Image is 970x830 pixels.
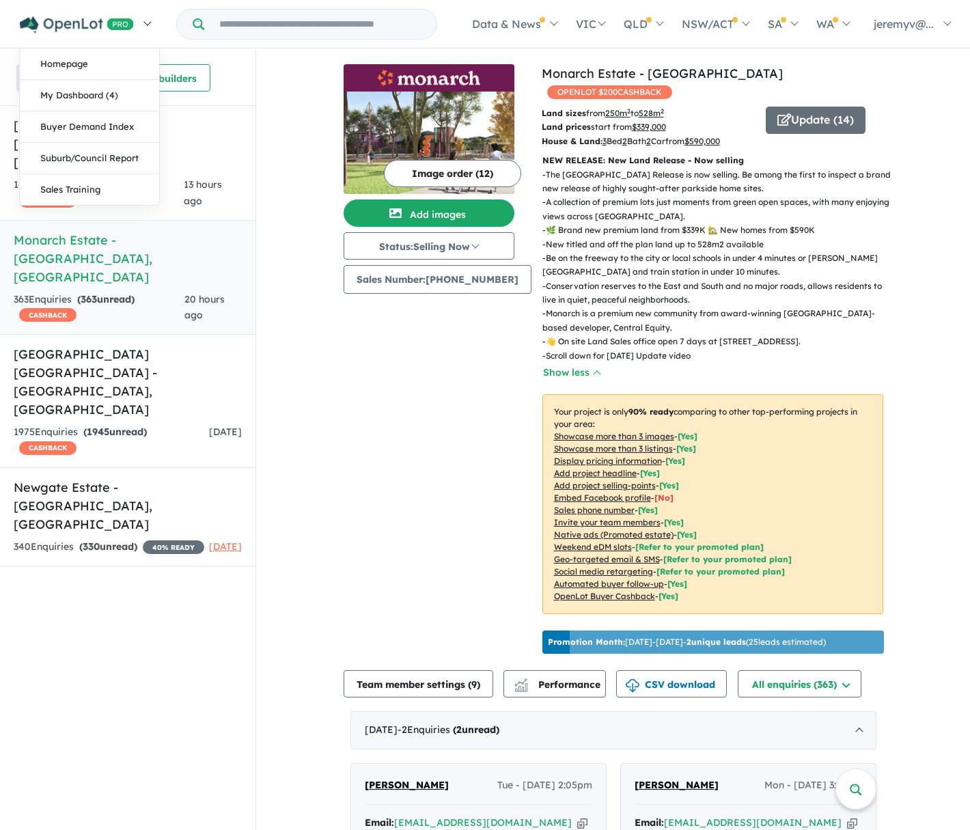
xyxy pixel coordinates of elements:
button: All enquiries (363) [738,670,861,697]
h5: Monarch Estate - [GEOGRAPHIC_DATA] , [GEOGRAPHIC_DATA] [14,231,242,286]
u: Add project selling-points [554,480,656,490]
button: Copy [577,816,587,830]
span: [ Yes ] [678,431,697,441]
b: Promotion Month: [548,637,625,647]
button: Team member settings (9) [344,670,493,697]
strong: ( unread) [77,293,135,305]
div: 144 Enquir ies [14,177,184,210]
span: CASHBACK [19,308,77,322]
u: 528 m [639,108,664,118]
a: [EMAIL_ADDRESS][DOMAIN_NAME] [664,816,842,829]
u: Showcase more than 3 listings [554,443,673,454]
p: Your project is only comparing to other top-performing projects in your area: - - - - - - - - - -... [542,394,883,614]
button: Image order (12) [384,160,521,187]
span: to [630,108,664,118]
strong: ( unread) [79,540,137,553]
a: Sales Training [20,174,159,205]
p: - Conservation reserves to the East and South and no major roads, allows residents to live in qui... [542,279,894,307]
u: Automated buyer follow-up [554,579,664,589]
img: Monarch Estate - Deanside Logo [349,70,509,86]
u: Showcase more than 3 images [554,431,674,441]
u: Display pricing information [554,456,662,466]
a: [EMAIL_ADDRESS][DOMAIN_NAME] [394,816,572,829]
b: Land prices [542,122,591,132]
div: 1975 Enquir ies [14,424,209,457]
p: NEW RELEASE: New Land Release - Now selling [542,154,883,167]
span: 9 [471,678,477,691]
span: 1945 [87,426,109,438]
p: - 🌿 Brand new premium land from $339K 🏡 New homes from $590K [542,223,894,237]
span: [ Yes ] [664,517,684,527]
b: 2 unique leads [687,637,746,647]
p: - 👋 On site Land Sales office open 7 days at [STREET_ADDRESS]. [542,335,894,348]
span: Tue - [DATE] 2:05pm [497,777,592,794]
span: - 2 Enquir ies [398,723,499,736]
b: House & Land: [542,136,602,146]
h5: Newgate Estate - [GEOGRAPHIC_DATA] , [GEOGRAPHIC_DATA] [14,478,242,534]
u: OpenLot Buyer Cashback [554,591,655,601]
img: bar-chart.svg [514,683,528,692]
div: 340 Enquir ies [14,539,204,555]
span: [ Yes ] [638,505,658,515]
span: [Refer to your promoted plan] [635,542,764,552]
a: Buyer Demand Index [20,111,159,143]
button: Add images [344,199,514,227]
button: Sales Number:[PHONE_NUMBER] [344,265,531,294]
input: Try estate name, suburb, builder or developer [207,10,434,39]
button: CSV download [616,670,727,697]
u: Geo-targeted email & SMS [554,554,660,564]
u: 3 [602,136,607,146]
button: Update (14) [766,107,865,134]
span: [PERSON_NAME] [635,779,719,791]
span: [Yes] [667,579,687,589]
u: 2 [622,136,627,146]
span: [ Yes ] [659,480,679,490]
sup: 2 [661,107,664,115]
span: [Yes] [677,529,697,540]
p: start from [542,120,756,134]
p: from [542,107,756,120]
p: [DATE] - [DATE] - ( 25 leads estimated) [548,636,826,648]
p: - Scroll down for [DATE] Update video [542,349,894,363]
u: $ 339,000 [632,122,666,132]
u: Sales phone number [554,505,635,515]
p: Bed Bath Car from [542,135,756,148]
u: Add project headline [554,468,637,478]
u: Embed Facebook profile [554,493,651,503]
img: Openlot PRO Logo White [20,16,134,33]
span: 40 % READY [143,540,204,554]
a: [PERSON_NAME] [365,777,449,794]
u: 250 m [605,108,630,118]
a: Homepage [20,49,159,80]
img: download icon [626,679,639,693]
strong: Email: [365,816,394,829]
sup: 2 [627,107,630,115]
strong: ( unread) [83,426,147,438]
span: 13 hours ago [184,178,222,207]
u: Invite your team members [554,517,661,527]
span: jeremyv@... [874,17,934,31]
span: [ Yes ] [676,443,696,454]
u: Social media retargeting [554,566,653,577]
span: 2 [456,723,462,736]
p: - Monarch is a premium new community from award-winning [GEOGRAPHIC_DATA]-based developer, Centra... [542,307,894,335]
button: Show less [542,365,601,381]
u: 2 [646,136,651,146]
a: My Dashboard (4) [20,80,159,111]
strong: Email: [635,816,664,829]
button: Status:Selling Now [344,232,514,260]
span: OPENLOT $ 200 CASHBACK [547,85,672,99]
img: line-chart.svg [514,678,527,686]
button: Copy [847,816,857,830]
span: [ Yes ] [640,468,660,478]
h5: [PERSON_NAME][GEOGRAPHIC_DATA] , [GEOGRAPHIC_DATA] [14,116,242,171]
span: [Yes] [659,591,678,601]
span: [ No ] [654,493,674,503]
a: [PERSON_NAME] [635,777,719,794]
span: CASHBACK [19,441,77,455]
a: Suburb/Council Report [20,143,159,174]
strong: ( unread) [453,723,499,736]
span: [Refer to your promoted plan] [663,554,792,564]
p: - A collection of premium lots just moments from green open spaces, with many enjoying views acro... [542,195,894,223]
u: Native ads (Promoted estate) [554,529,674,540]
